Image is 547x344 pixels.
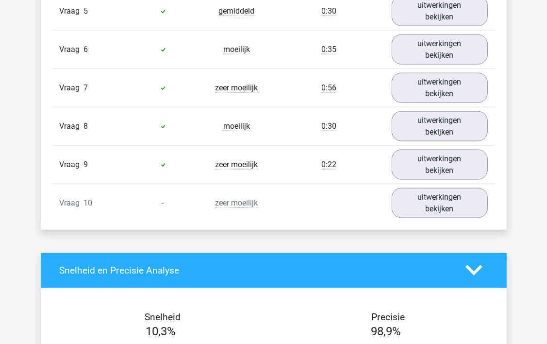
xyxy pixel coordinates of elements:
span: Vraag [60,197,84,209]
span: 5 [84,6,88,16]
a: uitwerkingen bekijken [392,111,488,141]
span: Vraag [60,5,84,17]
h4: Precisie [285,311,492,323]
span: Vraag [60,120,84,132]
a: uitwerkingen bekijken [392,34,488,65]
a: uitwerkingen bekijken [392,73,488,103]
div: - [126,197,200,209]
span: 0:35 [321,45,336,54]
a: uitwerkingen bekijken [392,150,488,180]
span: 0:22 [321,160,336,170]
span: moeilijk [223,121,250,131]
span: 10 [84,198,93,207]
span: moeilijk [223,45,250,54]
a: uitwerkingen bekijken [392,188,488,218]
span: 10,3% [146,325,176,338]
span: 8 [84,121,88,131]
span: gemiddeld [219,6,255,16]
span: 7 [84,83,88,92]
span: 9 [84,160,88,169]
span: 0:30 [321,6,336,16]
span: 0:56 [321,83,336,93]
span: 6 [84,45,88,54]
span: 98,9% [371,325,401,338]
h4: Snelheid en Precisie Analyse [60,265,451,276]
h4: Snelheid [60,311,266,323]
span: zeer moeilijk [215,83,258,93]
span: zeer moeilijk [215,198,258,208]
span: Vraag [60,159,84,171]
span: Vraag [60,82,84,94]
span: 0:30 [321,121,336,131]
span: zeer moeilijk [215,160,258,170]
span: Vraag [60,44,84,55]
